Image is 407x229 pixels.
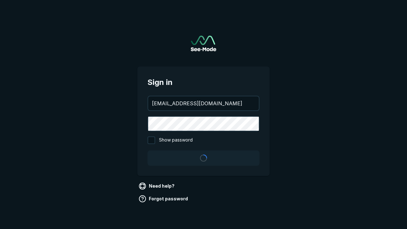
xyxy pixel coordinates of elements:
input: your@email.com [148,96,259,110]
span: Show password [159,136,193,144]
a: Forgot password [137,194,190,204]
img: See-Mode Logo [191,36,216,51]
span: Sign in [148,77,259,88]
a: Go to sign in [191,36,216,51]
a: Need help? [137,181,177,191]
